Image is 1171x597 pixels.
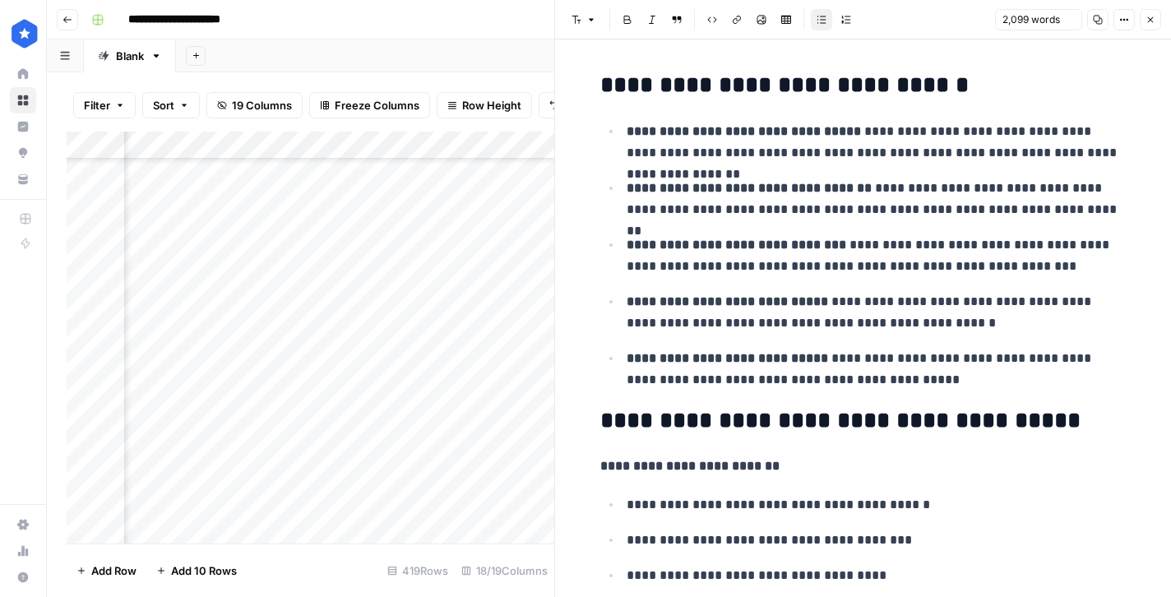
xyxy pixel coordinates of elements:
a: Opportunities [10,140,36,166]
button: Add Row [67,558,146,584]
button: Add 10 Rows [146,558,247,584]
a: Home [10,61,36,87]
img: ConsumerAffairs Logo [10,19,39,49]
span: 19 Columns [232,97,292,113]
a: Browse [10,87,36,113]
a: Your Data [10,166,36,192]
span: 2,099 words [1002,12,1060,27]
span: Filter [84,97,110,113]
button: Freeze Columns [309,92,430,118]
div: 18/19 Columns [455,558,554,584]
button: 2,099 words [995,9,1082,30]
button: Help + Support [10,564,36,590]
a: Insights [10,113,36,140]
span: Row Height [462,97,521,113]
button: Row Height [437,92,532,118]
span: Freeze Columns [335,97,419,113]
span: Add 10 Rows [171,562,237,579]
span: Add Row [91,562,137,579]
button: 19 Columns [206,92,303,118]
a: Blank [84,39,176,72]
div: Blank [116,48,144,64]
div: 419 Rows [381,558,455,584]
button: Workspace: ConsumerAffairs [10,13,36,54]
button: Sort [142,92,200,118]
button: Filter [73,92,136,118]
a: Settings [10,511,36,538]
span: Sort [153,97,174,113]
a: Usage [10,538,36,564]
